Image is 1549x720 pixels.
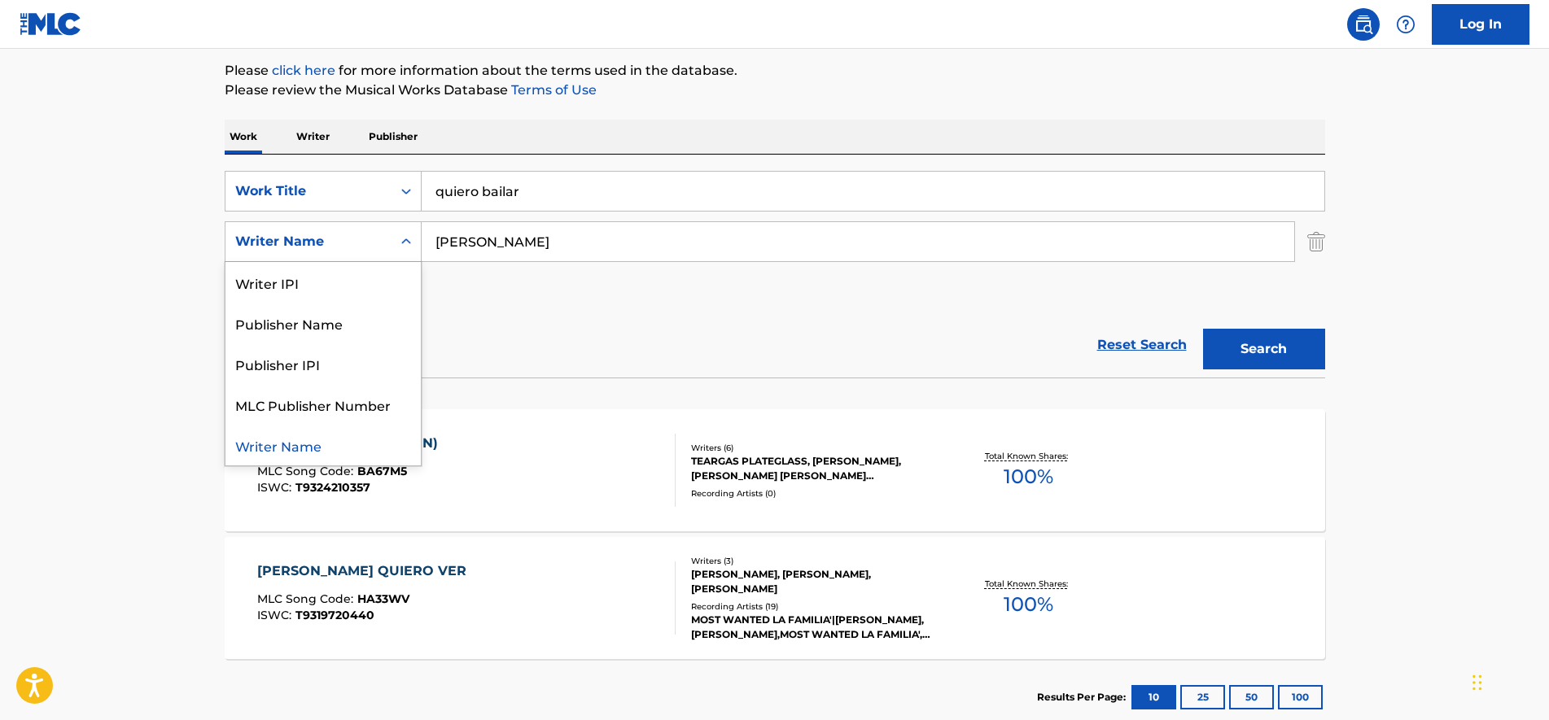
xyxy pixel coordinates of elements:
div: Help [1389,8,1422,41]
p: Work [225,120,262,154]
span: T9319720440 [295,608,374,622]
div: Publisher IPI [225,343,421,384]
div: MOST WANTED LA FAMILIA'|[PERSON_NAME], [PERSON_NAME],MOST WANTED LA FAMILIA', [PERSON_NAME], [PER... [691,613,937,642]
div: Writers ( 3 ) [691,555,937,567]
div: Work Title [235,181,382,201]
span: ISWC : [257,480,295,495]
p: Publisher [364,120,422,154]
div: Recording Artists ( 0 ) [691,487,937,500]
button: 100 [1278,685,1323,709]
span: MLC Song Code : [257,464,357,478]
div: Writer IPI [225,262,421,303]
img: search [1354,15,1373,34]
a: Reset Search [1089,327,1195,363]
img: MLC Logo [20,12,82,36]
form: Search Form [225,171,1325,377]
a: [PERSON_NAME] QUIERO VERMLC Song Code:HA33WVISWC:T9319720440Writers (3)[PERSON_NAME], [PERSON_NAM... [225,537,1325,659]
span: MLC Song Code : [257,591,357,606]
p: Writer [291,120,335,154]
div: Arrastrar [1472,658,1482,707]
p: Results Per Page: [1037,690,1130,705]
a: Log In [1432,4,1529,45]
a: Terms of Use [508,82,597,98]
p: Total Known Shares: [985,450,1072,462]
span: 100 % [1004,590,1053,619]
span: HA33WV [357,591,409,606]
div: Writers ( 6 ) [691,442,937,454]
div: Publisher Name [225,303,421,343]
p: Total Known Shares: [985,578,1072,590]
span: T9324210357 [295,480,370,495]
button: 10 [1131,685,1176,709]
div: [PERSON_NAME] QUIERO VER [257,561,475,581]
a: Public Search [1347,8,1380,41]
div: Recording Artists ( 19 ) [691,600,937,613]
img: help [1396,15,1416,34]
div: MLC Publisher Number [225,384,421,425]
button: Search [1203,329,1325,369]
a: BAILAR (VOCAL VERSION)MLC Song Code:BA67M5ISWC:T9324210357Writers (6)TEARGAS PLATEGLASS, [PERSON_... [225,409,1325,531]
iframe: Chat Widget [1468,642,1549,720]
span: BA67M5 [357,464,407,478]
div: [PERSON_NAME], [PERSON_NAME], [PERSON_NAME] [691,567,937,596]
div: TEARGAS PLATEGLASS, [PERSON_NAME], [PERSON_NAME] [PERSON_NAME] [PERSON_NAME] [PERSON_NAME] [691,454,937,483]
div: Writer Name [225,425,421,465]
a: click here [272,63,335,78]
span: ISWC : [257,608,295,622]
p: Please for more information about the terms used in the database. [225,61,1325,81]
button: 25 [1180,685,1225,709]
div: Writer Name [235,232,382,251]
div: Widget de chat [1468,642,1549,720]
p: Please review the Musical Works Database [225,81,1325,100]
img: Delete Criterion [1307,221,1325,262]
button: 50 [1229,685,1274,709]
span: 100 % [1004,462,1053,491]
